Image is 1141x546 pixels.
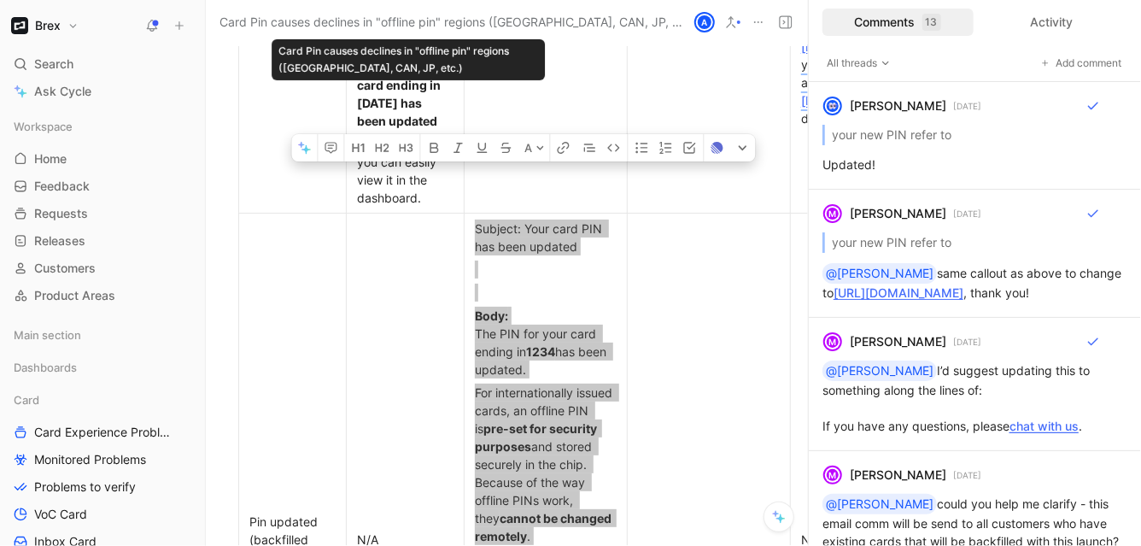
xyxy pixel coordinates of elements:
div: Search [7,51,198,77]
img: Brex [11,17,28,34]
span: Ask Cycle [34,81,91,102]
strong: cannot be changed remotely [475,511,614,543]
span: All threads [827,55,891,72]
div: Activity [977,9,1128,36]
p: [DATE] [953,206,981,221]
p: [DATE] [953,467,981,483]
div: [PERSON_NAME] [850,332,946,352]
div: Card Pin causes declines in "offline pin" regions ([GEOGRAPHIC_DATA], CAN, JP, etc.) [272,39,545,80]
span: Product Areas [34,287,115,304]
a: Monitored Problems [7,447,198,473]
span: Requests [34,205,88,222]
strong: pre-set for security purposes [475,421,600,454]
div: Comments13 [822,9,974,36]
div: 13 [922,14,941,31]
strong: Your PIN for card ending in [DATE] has been updated [357,60,443,128]
a: Requests [7,201,198,226]
div: Dashboards [7,355,198,380]
div: M [825,206,840,221]
div: M [825,467,840,483]
div: If you forget it, you can easily view it in the dashboard. [357,135,453,207]
div: The PIN for your card ending in has been updated. [475,307,617,379]
span: Dashboards [14,359,77,376]
span: Msg & data rates may apply. [801,93,941,126]
span: Workspace [14,118,73,135]
a: VoC Card [7,502,198,527]
a: Home [7,146,198,172]
div: For internationally issued cards, an offline PIN is and stored securely in the chip. Because of t... [475,384,617,545]
div: [PERSON_NAME] [850,96,946,116]
span: Add comment [1056,55,1123,72]
div: Main section [7,322,198,348]
span: Card Pin causes declines in "offline pin" regions ([GEOGRAPHIC_DATA], CAN, JP, etc.) [219,12,687,32]
div: M [825,334,840,349]
strong: Body: [475,308,508,323]
span: Feedback [34,178,90,195]
div: [PERSON_NAME] [850,465,946,485]
a: Feedback [7,173,198,199]
a: Customers [7,255,198,281]
span: Monitored Problems [34,451,146,468]
button: All threads [822,55,895,72]
span: Releases [34,232,85,250]
button: BrexBrex [7,14,83,38]
span: Home [34,150,67,167]
a: Product Areas [7,283,198,308]
div: [PERSON_NAME] [850,203,946,224]
a: Releases [7,228,198,254]
span: Adjust your notification settings at [801,39,942,90]
p: [DATE] [953,98,981,114]
h1: Brex [35,18,61,33]
span: Card Experience Problems [34,424,175,441]
a: [URL][DOMAIN_NAME]. [801,21,924,54]
strong: 1234 [526,344,555,359]
a: Card Experience Problems [7,420,198,445]
div: Card [7,387,198,413]
span: Card [14,391,39,408]
span: Search [34,54,73,74]
span: Main section [14,326,81,343]
div: A [696,14,713,31]
button: Add comment [1038,55,1127,72]
div: Workspace [7,114,198,139]
a: Problems to verify [7,474,198,500]
span: Problems to verify [34,478,136,496]
img: avatar [825,98,840,114]
div: Dashboards [7,355,198,385]
span: Customers [34,260,96,277]
a: Ask Cycle [7,79,198,104]
div: Main section [7,322,198,353]
div: Subject: Your card PIN has been updated [475,220,617,255]
p: [DATE] [953,334,981,349]
span: VoC Card [34,506,87,523]
a: [URL][DOMAIN_NAME] [801,75,899,108]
